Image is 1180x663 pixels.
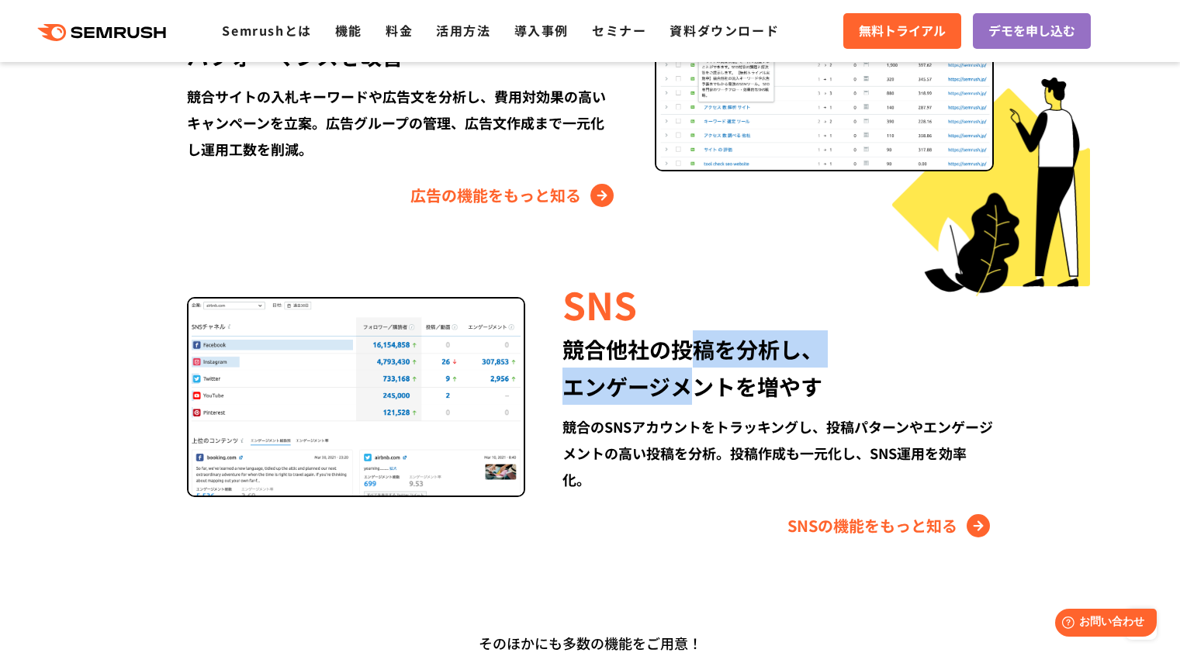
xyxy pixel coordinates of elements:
a: 活用方法 [436,21,490,40]
a: Semrushとは [222,21,311,40]
a: セミナー [592,21,646,40]
div: SNS [562,278,993,330]
div: そのほかにも多数の機能をご用意！ [144,629,1036,658]
a: 広告の機能をもっと知る [410,183,618,208]
iframe: Help widget launcher [1042,603,1163,646]
div: 競合サイトの入札キーワードや広告文を分析し、費用対効果の高いキャンペーンを立案。広告グループの管理、広告文作成まで一元化し運用工数を削減。 [187,83,618,162]
a: SNSの機能をもっと知る [787,513,994,538]
span: デモを申し込む [988,21,1075,41]
a: 資料ダウンロード [670,21,779,40]
a: 導入事例 [514,21,569,40]
span: 無料トライアル [859,21,946,41]
div: 競合のSNSアカウントをトラッキングし、投稿パターンやエンゲージメントの高い投稿を分析。投稿作成も一元化し、SNS運用を効率化。 [562,413,993,492]
a: デモを申し込む [973,13,1091,49]
a: 機能 [335,21,362,40]
a: 無料トライアル [843,13,961,49]
a: 料金 [386,21,413,40]
div: 競合他社の投稿を分析し、 エンゲージメントを増やす [562,330,993,405]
